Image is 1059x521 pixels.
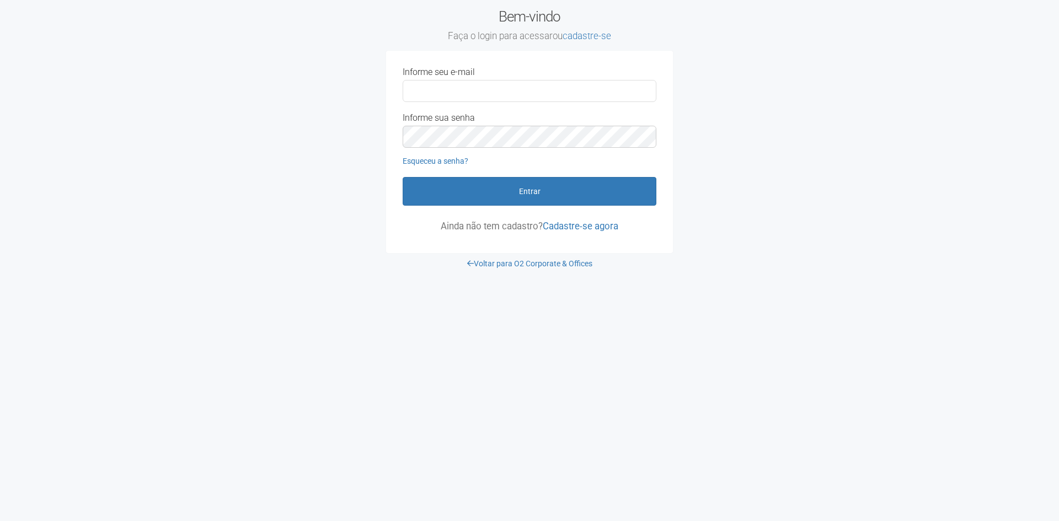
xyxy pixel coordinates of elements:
[386,30,673,42] small: Faça o login para acessar
[403,157,468,165] a: Esqueceu a senha?
[467,259,592,268] a: Voltar para O2 Corporate & Offices
[553,30,611,41] span: ou
[403,113,475,123] label: Informe sua senha
[403,67,475,77] label: Informe seu e-mail
[563,30,611,41] a: cadastre-se
[386,8,673,42] h2: Bem-vindo
[403,221,656,231] p: Ainda não tem cadastro?
[403,177,656,206] button: Entrar
[543,221,618,232] a: Cadastre-se agora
